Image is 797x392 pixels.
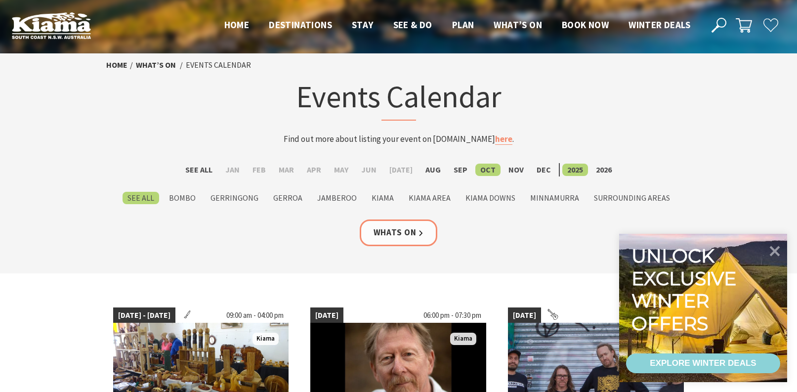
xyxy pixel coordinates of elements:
label: Kiama Downs [461,192,520,204]
span: [DATE] [508,307,541,323]
label: Sep [449,164,472,176]
label: Oct [475,164,501,176]
label: Bombo [164,192,201,204]
li: Events Calendar [186,59,251,72]
label: Apr [302,164,326,176]
a: here [495,133,512,145]
label: Jamberoo [312,192,362,204]
label: 2025 [562,164,588,176]
h1: Events Calendar [205,77,592,121]
label: See All [180,164,217,176]
p: Find out more about listing your event on [DOMAIN_NAME] . [205,132,592,146]
span: Plan [452,19,474,31]
a: What’s On [136,60,176,70]
span: See & Do [393,19,432,31]
label: Minnamurra [525,192,584,204]
div: Unlock exclusive winter offers [631,245,741,335]
label: Dec [532,164,556,176]
label: Gerringong [206,192,263,204]
img: Kiama Logo [12,12,91,39]
a: Whats On [360,219,438,246]
label: May [329,164,353,176]
a: EXPLORE WINTER DEALS [626,353,780,373]
span: What’s On [494,19,542,31]
label: Kiama Area [404,192,456,204]
span: 06:00 pm - 07:30 pm [419,307,486,323]
nav: Main Menu [214,17,700,34]
span: Book now [562,19,609,31]
label: Aug [420,164,446,176]
label: Nov [503,164,529,176]
span: [DATE] - [DATE] [113,307,175,323]
span: Kiama [450,333,476,345]
span: Winter Deals [629,19,690,31]
span: Stay [352,19,374,31]
label: Gerroa [268,192,307,204]
label: 2026 [591,164,617,176]
span: [DATE] [310,307,343,323]
label: Surrounding Areas [589,192,675,204]
label: Jan [220,164,245,176]
span: Home [224,19,250,31]
label: Feb [248,164,271,176]
label: See All [123,192,159,204]
div: EXPLORE WINTER DEALS [650,353,756,373]
span: Destinations [269,19,332,31]
a: Home [106,60,127,70]
label: [DATE] [384,164,418,176]
span: 09:00 am - 04:00 pm [221,307,289,323]
label: Jun [356,164,381,176]
span: Kiama [252,333,279,345]
label: Kiama [367,192,399,204]
label: Mar [274,164,299,176]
